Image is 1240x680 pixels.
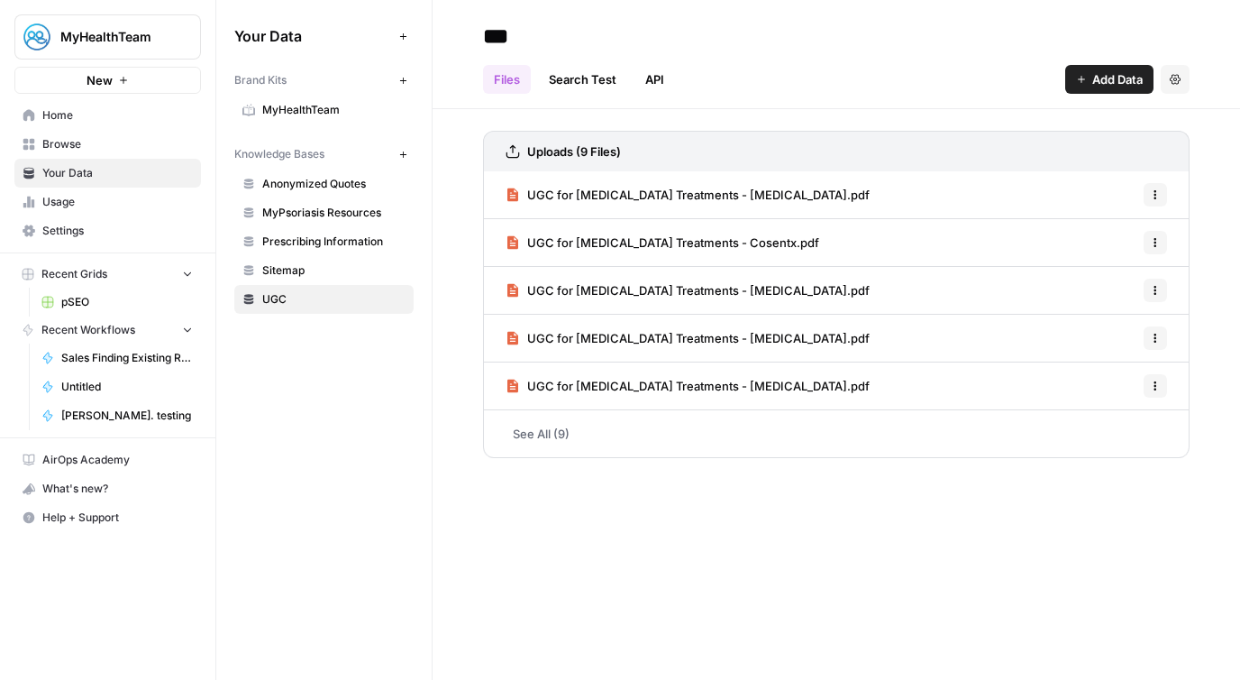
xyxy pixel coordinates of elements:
[87,71,113,89] span: New
[33,288,201,317] a: pSEO
[61,379,193,395] span: Untitled
[42,165,193,181] span: Your Data
[1065,65,1153,94] button: Add Data
[506,267,870,314] a: UGC for [MEDICAL_DATA] Treatments - [MEDICAL_DATA].pdf
[234,256,414,285] a: Sitemap
[506,363,870,409] a: UGC for [MEDICAL_DATA] Treatments - [MEDICAL_DATA].pdf
[262,205,406,221] span: MyPsoriasis Resources
[14,188,201,216] a: Usage
[61,408,193,424] span: [PERSON_NAME]. testing
[14,503,201,532] button: Help + Support
[15,475,200,502] div: What's new?
[61,294,193,310] span: pSEO
[234,170,414,198] a: Anonymized Quotes
[14,101,201,130] a: Home
[262,291,406,308] span: UGC
[527,377,870,395] span: UGC for [MEDICAL_DATA] Treatments - [MEDICAL_DATA].pdf
[41,322,135,338] span: Recent Workflows
[262,262,406,279] span: Sitemap
[42,107,193,124] span: Home
[483,65,531,94] a: Files
[14,159,201,188] a: Your Data
[14,14,201,60] button: Workspace: MyHealthTeam
[234,285,414,314] a: UGC
[14,474,201,503] button: What's new?
[234,72,287,88] span: Brand Kits
[506,219,819,266] a: UGC for [MEDICAL_DATA] Treatments - Cosentx.pdf
[42,194,193,210] span: Usage
[234,25,392,47] span: Your Data
[262,176,406,192] span: Anonymized Quotes
[527,281,870,299] span: UGC for [MEDICAL_DATA] Treatments - [MEDICAL_DATA].pdf
[14,261,201,288] button: Recent Grids
[506,171,870,218] a: UGC for [MEDICAL_DATA] Treatments - [MEDICAL_DATA].pdf
[527,186,870,204] span: UGC for [MEDICAL_DATA] Treatments - [MEDICAL_DATA].pdf
[538,65,627,94] a: Search Test
[262,102,406,118] span: MyHealthTeam
[234,227,414,256] a: Prescribing Information
[14,317,201,344] button: Recent Workflows
[234,198,414,227] a: MyPsoriasis Resources
[262,234,406,250] span: Prescribing Information
[14,216,201,245] a: Settings
[41,266,107,282] span: Recent Grids
[14,67,201,94] button: New
[42,223,193,239] span: Settings
[527,142,621,161] h3: Uploads (9 Files)
[42,510,193,526] span: Help + Support
[506,132,621,171] a: Uploads (9 Files)
[506,315,870,362] a: UGC for [MEDICAL_DATA] Treatments - [MEDICAL_DATA].pdf
[33,372,201,401] a: Untitled
[527,329,870,347] span: UGC for [MEDICAL_DATA] Treatments - [MEDICAL_DATA].pdf
[61,350,193,366] span: Sales Finding Existing Relevant Content
[234,146,324,162] span: Knowledge Bases
[21,21,53,53] img: MyHealthTeam Logo
[483,410,1190,457] a: See All (9)
[14,130,201,159] a: Browse
[60,28,169,46] span: MyHealthTeam
[14,446,201,474] a: AirOps Academy
[33,344,201,372] a: Sales Finding Existing Relevant Content
[33,401,201,430] a: [PERSON_NAME]. testing
[634,65,675,94] a: API
[42,452,193,468] span: AirOps Academy
[42,136,193,152] span: Browse
[527,234,819,252] span: UGC for [MEDICAL_DATA] Treatments - Cosentx.pdf
[234,96,414,124] a: MyHealthTeam
[1092,70,1143,88] span: Add Data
